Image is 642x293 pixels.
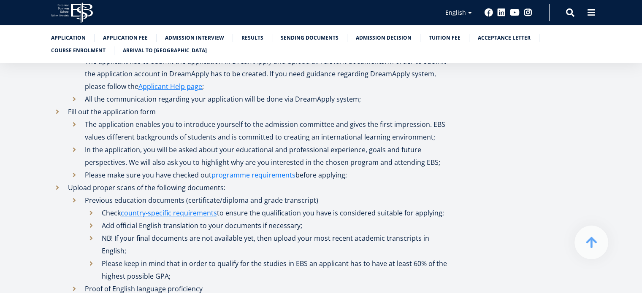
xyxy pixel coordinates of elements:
a: Linkedin [497,8,506,17]
li: In the application, you will be asked about your educational and professional experience, goals a... [68,143,452,169]
li: Add official English translation to your documents if necessary; [85,219,452,232]
li: The applicant has to submit the application in DreamApply and upload all relevant documents. In o... [68,55,452,93]
li: Create an account in [51,34,452,105]
a: Youtube [510,8,520,17]
a: Course enrolment [51,46,106,55]
a: Applicant Help page [138,80,202,93]
li: Previous education documents (certificate/diploma and grade transcript) [68,194,452,282]
li: Check to ensure the qualification you have is considered suitable for applying; [85,207,452,219]
a: country-specific requirements [121,207,217,219]
a: Instagram [524,8,532,17]
li: Please keep in mind that in order to qualify for the studies in EBS an applicant has to have at l... [85,257,452,282]
li: The application enables you to introduce yourself to the admission committee and gives the first ... [68,118,452,143]
a: Facebook [485,8,493,17]
a: programme requirements [211,169,295,181]
li: Please make sure you have checked out before applying; [68,169,452,181]
a: Application fee [103,34,148,42]
li: NB! If your final documents are not available yet, then upload your most recent academic transcri... [85,232,452,257]
a: Results [241,34,263,42]
a: Acceptance letter [478,34,531,42]
a: Admission interview [165,34,224,42]
li: All the communication regarding your application will be done via DreamApply system; [68,93,452,105]
a: Tuition fee [429,34,461,42]
a: Arrival to [GEOGRAPHIC_DATA] [123,46,207,55]
li: Fill out the application form [51,105,452,181]
a: Admission decision [356,34,412,42]
a: Sending documents [281,34,339,42]
a: Application [51,34,86,42]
